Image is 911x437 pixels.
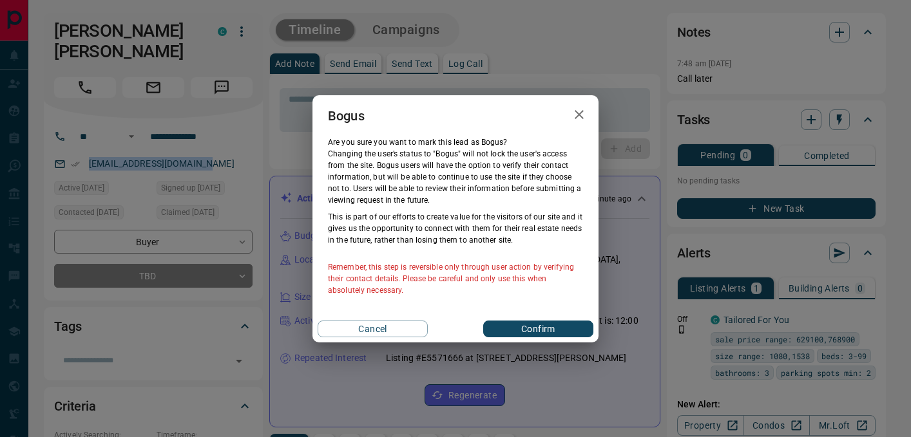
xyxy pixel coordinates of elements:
[328,136,583,148] p: Are you sure you want to mark this lead as Bogus ?
[328,148,583,206] p: Changing the user’s status to "Bogus" will not lock the user's access from the site. Bogus users ...
[328,261,583,296] p: Remember, this step is reversible only through user action by verifying their contact details. Pl...
[328,211,583,246] p: This is part of our efforts to create value for the visitors of our site and it gives us the oppo...
[312,95,380,136] h2: Bogus
[318,321,428,337] button: Cancel
[483,321,593,337] button: Confirm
